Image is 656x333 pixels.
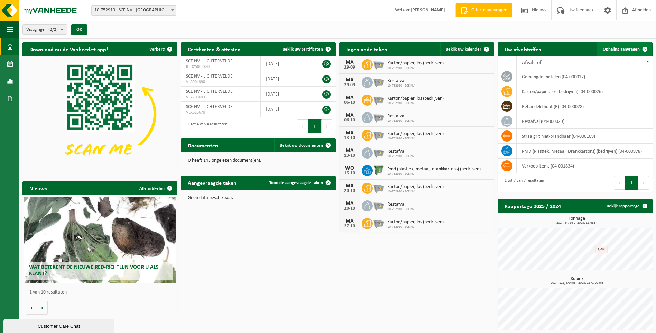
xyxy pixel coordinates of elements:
img: WB-2500-GAL-GY-01 [373,199,385,211]
span: 10-752910 - SCE NV [387,66,444,70]
span: Pmd (plastiek, metaal, drankkartons) (bedrijven) [387,166,481,172]
span: Karton/papier, los (bedrijven) [387,219,444,225]
span: 10-752910 - SCE NV - LICHTERVELDE [92,6,176,15]
iframe: chat widget [3,318,116,333]
span: 10-752910 - SCE NV [387,84,415,88]
h2: Ingeplande taken [339,42,394,56]
p: U heeft 143 ongelezen document(en). [188,158,329,163]
h3: Kubiek [501,277,653,285]
strong: [PERSON_NAME] [410,8,445,13]
span: SCE NV - LICHTERVELDE [186,74,233,79]
td: [DATE] [261,71,307,87]
p: 1 van 10 resultaten [29,290,174,295]
div: MA [343,148,357,153]
span: Verberg [149,47,165,52]
span: SCE NV - LICHTERVELDE [186,89,233,94]
div: 15-10 [343,171,357,176]
count: (2/2) [48,27,58,32]
span: 10-752910 - SCE NV [387,225,444,229]
span: 10-752910 - SCE NV [387,154,415,159]
td: gemengde metalen (04-000017) [517,69,653,84]
div: WO [343,165,357,171]
a: Bekijk uw documenten [274,138,335,152]
div: MA [343,60,357,65]
div: 1 tot 7 van 7 resultaten [501,175,544,190]
div: MA [343,201,357,206]
div: MA [343,112,357,118]
button: Verberg [144,42,177,56]
td: verkoop items (04-001834) [517,159,653,173]
span: 10-752910 - SCE NV - LICHTERVELDE [91,5,176,16]
button: Vorige [26,301,37,315]
td: karton/papier, los (bedrijven) (04-000026) [517,84,653,99]
div: MA [343,77,357,83]
span: 10-752910 - SCE NV [387,207,415,211]
span: 10-752910 - SCE NV [387,190,444,194]
span: Karton/papier, los (bedrijven) [387,96,444,101]
span: 10-752910 - SCE NV [387,137,444,141]
img: WB-2500-GAL-GY-01 [373,58,385,70]
span: Toon de aangevraagde taken [269,181,323,185]
h2: Certificaten & attesten [181,42,248,56]
h2: Aangevraagde taken [181,176,243,189]
button: Vestigingen(2/2) [22,24,67,35]
span: Offerte aanvragen [470,7,509,14]
div: 13-10 [343,136,357,141]
div: 27-10 [343,224,357,229]
h2: Rapportage 2025 / 2024 [498,199,568,213]
span: SCE NV - LICHTERVELDE [186,104,233,109]
span: Karton/papier, los (bedrijven) [387,184,444,190]
span: VLA904390 [186,79,255,85]
img: WB-2500-GAL-GY-01 [373,129,385,141]
button: Next [322,119,332,133]
img: WB-0770-HPE-GN-50 [373,164,385,176]
div: 29-09 [343,65,357,70]
div: MA [343,218,357,224]
button: Volgende [37,301,48,315]
a: Bekijk rapportage [601,199,652,213]
div: 20-10 [343,189,357,193]
span: Bekijk uw certificaten [283,47,323,52]
div: MA [343,183,357,189]
span: Karton/papier, los (bedrijven) [387,131,444,137]
span: Bekijk uw documenten [280,143,323,148]
a: Wat betekent de nieuwe RED-richtlijn voor u als klant? [24,197,176,283]
td: [DATE] [261,102,307,117]
span: 2024: 6,786 t - 2025: 18,686 t [501,221,653,225]
span: VLA708693 [186,94,255,100]
td: restafval (04-000029) [517,114,653,129]
div: 06-10 [343,100,357,105]
a: Alle artikelen [134,181,177,195]
span: Bekijk uw kalender [446,47,481,52]
button: 1 [625,176,638,190]
td: [DATE] [261,87,307,102]
span: Karton/papier, los (bedrijven) [387,61,444,66]
span: Vestigingen [26,25,58,35]
img: WB-2500-GAL-GY-01 [373,93,385,105]
h2: Uw afvalstoffen [498,42,548,56]
span: 10-752910 - SCE NV [387,119,415,123]
span: Restafval [387,78,415,84]
span: 10-752910 - SCE NV [387,101,444,106]
span: VLA615670 [186,110,255,115]
img: WB-2500-GAL-GY-01 [373,76,385,88]
img: WB-2500-GAL-GY-01 [373,217,385,229]
button: Previous [297,119,308,133]
h3: Tonnage [501,216,653,225]
td: [DATE] [261,56,307,71]
a: Bekijk uw kalender [440,42,493,56]
span: RED25005980 [186,64,255,70]
span: 2024: 128,470 m3 - 2025: 117,700 m3 [501,281,653,285]
h2: Download nu de Vanheede+ app! [22,42,115,56]
div: 20-10 [343,206,357,211]
td: straalgrit niet-brandbaar (04-000109) [517,129,653,144]
div: 2,66 t [595,246,608,253]
span: 10-752910 - SCE NV [387,172,481,176]
div: MA [343,95,357,100]
div: MA [343,130,357,136]
h2: Nieuws [22,181,54,195]
p: Geen data beschikbaar. [188,196,329,200]
img: WB-2500-GAL-GY-01 [373,182,385,193]
span: Afvalstof [522,60,542,65]
span: Ophaling aanvragen [603,47,640,52]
